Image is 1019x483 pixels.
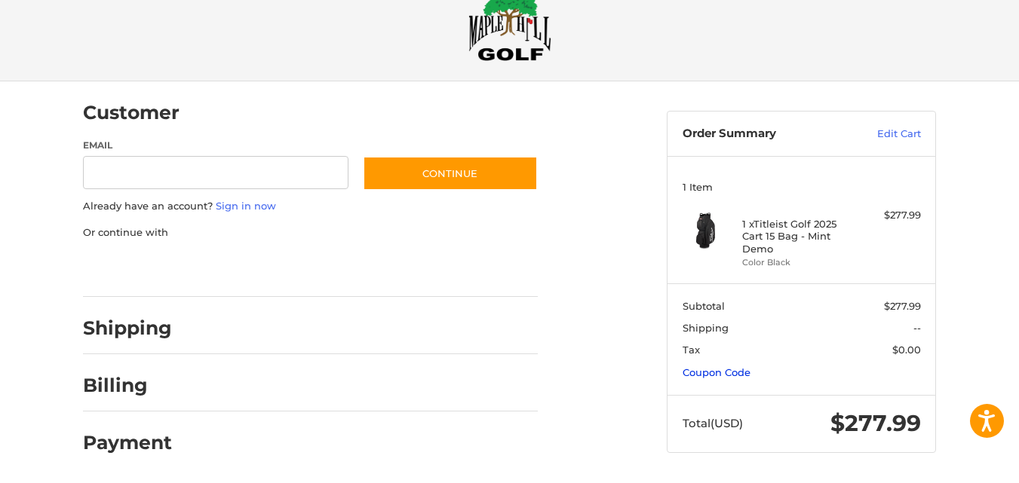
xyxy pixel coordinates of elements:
a: Edit Cart [845,127,921,142]
h3: 1 Item [683,181,921,193]
a: Coupon Code [683,366,750,378]
span: $277.99 [884,300,921,312]
h2: Shipping [83,316,172,340]
span: Shipping [683,322,729,334]
p: Already have an account? [83,199,538,214]
div: $277.99 [861,208,921,223]
iframe: PayPal-paylater [206,255,319,282]
button: Continue [363,156,538,191]
h3: Order Summary [683,127,845,142]
h2: Payment [83,431,172,454]
iframe: PayPal-venmo [334,255,447,282]
span: $0.00 [892,344,921,356]
span: -- [913,322,921,334]
h2: Billing [83,374,171,397]
li: Color Black [742,256,858,269]
span: Subtotal [683,300,725,312]
h4: 1 x Titleist Golf 2025 Cart 15 Bag - Mint Demo [742,218,858,255]
span: Tax [683,344,700,356]
label: Email [83,139,348,152]
h2: Customer [83,101,180,124]
p: Or continue with [83,225,538,240]
a: Sign in now [216,200,276,212]
iframe: PayPal-paypal [78,255,192,282]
